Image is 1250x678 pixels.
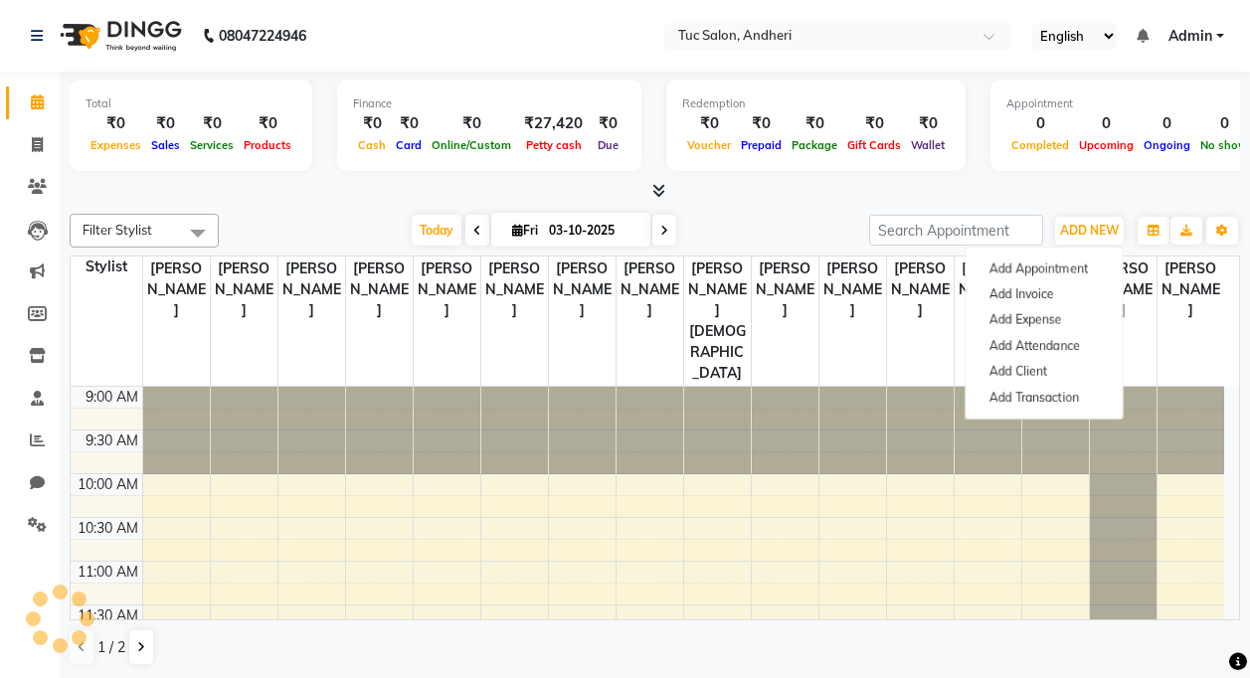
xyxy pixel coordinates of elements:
[1158,256,1225,323] span: [PERSON_NAME]
[146,112,185,135] div: ₹0
[787,112,842,135] div: ₹0
[51,8,187,64] img: logo
[869,215,1043,246] input: Search Appointment
[682,95,950,112] div: Redemption
[736,138,787,152] span: Prepaid
[591,112,625,135] div: ₹0
[1055,217,1124,245] button: ADD NEW
[82,387,142,408] div: 9:00 AM
[842,112,906,135] div: ₹0
[71,256,142,277] div: Stylist
[239,112,296,135] div: ₹0
[346,256,413,323] span: [PERSON_NAME]
[74,605,142,626] div: 11:30 AM
[278,256,345,323] span: [PERSON_NAME]
[427,112,516,135] div: ₹0
[391,138,427,152] span: Card
[185,112,239,135] div: ₹0
[1006,112,1074,135] div: 0
[966,385,1123,411] a: Add Transaction
[906,112,950,135] div: ₹0
[239,138,296,152] span: Products
[427,138,516,152] span: Online/Custom
[906,138,950,152] span: Wallet
[966,333,1123,359] a: Add Attendance
[819,256,886,323] span: [PERSON_NAME]
[391,112,427,135] div: ₹0
[543,216,642,246] input: 2025-10-03
[1139,138,1195,152] span: Ongoing
[414,256,480,323] span: [PERSON_NAME]
[481,256,548,323] span: [PERSON_NAME]
[82,430,142,451] div: 9:30 AM
[211,256,277,323] span: [PERSON_NAME]
[146,138,185,152] span: Sales
[74,562,142,583] div: 11:00 AM
[842,138,906,152] span: Gift Cards
[966,307,1123,333] a: Add Expense
[682,112,736,135] div: ₹0
[1168,26,1212,47] span: Admin
[74,518,142,539] div: 10:30 AM
[684,256,751,386] span: [PERSON_NAME][DEMOGRAPHIC_DATA]
[353,95,625,112] div: Finance
[966,255,1123,281] button: Add Appointment
[86,112,146,135] div: ₹0
[1006,138,1074,152] span: Completed
[887,256,954,323] span: [PERSON_NAME]
[736,112,787,135] div: ₹0
[86,138,146,152] span: Expenses
[617,256,683,323] span: [PERSON_NAME]
[74,474,142,495] div: 10:00 AM
[549,256,616,323] span: [PERSON_NAME]
[83,222,152,238] span: Filter Stylist
[1074,112,1139,135] div: 0
[752,256,818,323] span: [PERSON_NAME]
[966,359,1123,385] a: Add Client
[143,256,210,323] span: [PERSON_NAME]
[185,138,239,152] span: Services
[955,256,1021,323] span: [PERSON_NAME]
[353,138,391,152] span: Cash
[593,138,624,152] span: Due
[1060,223,1119,238] span: ADD NEW
[412,215,461,246] span: Today
[521,138,587,152] span: Petty cash
[966,281,1123,307] a: Add Invoice
[507,223,543,238] span: Fri
[1074,138,1139,152] span: Upcoming
[787,138,842,152] span: Package
[516,112,591,135] div: ₹27,420
[86,95,296,112] div: Total
[1139,112,1195,135] div: 0
[682,138,736,152] span: Voucher
[219,8,306,64] b: 08047224946
[353,112,391,135] div: ₹0
[97,637,125,658] span: 1 / 2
